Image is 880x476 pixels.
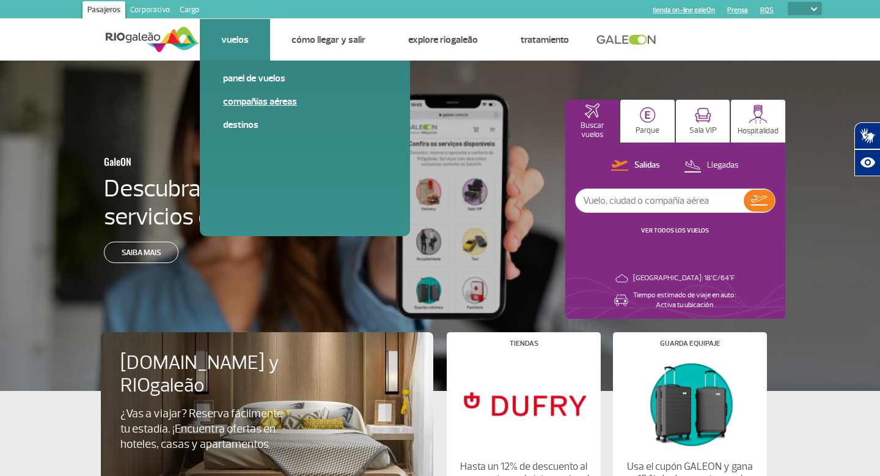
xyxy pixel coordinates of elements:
img: hospitality.svg [749,105,768,124]
a: Cargo [175,1,204,21]
a: Compañías aéreas [223,95,387,108]
button: Salidas [607,158,664,174]
img: Guarda equipaje [623,357,757,451]
p: ¿Vas a viajar? Reserva fácilmente tu estadía. ¡Encuentra ofertas en hoteles, casas y apartamentos [120,406,294,452]
h3: GaleON [104,149,308,174]
img: Tiendas [457,357,590,451]
a: [DOMAIN_NAME] y RIOgaleão¿Vas a viajar? Reserva fácilmente tu estadía. ¡Encuentra ofertas en hote... [120,352,414,452]
button: Buscar vuelos [565,100,620,143]
a: Explore RIOgaleão [408,34,478,46]
a: VER TODOS LOS VUELOS [641,226,709,234]
button: Abrir recursos assistivos. [854,149,880,176]
p: Llegadas [707,160,739,171]
a: Pasajeros [82,1,125,21]
a: RQS [760,6,774,14]
a: Destinos [223,118,387,132]
h4: Tiendas [510,340,538,347]
img: carParkingHome.svg [640,107,656,123]
a: Tratamiento [521,34,569,46]
p: Buscar vuelos [571,121,614,139]
button: Llegadas [680,158,743,174]
h4: Descubra la plataforma de servicios de RIOgaleão [104,174,368,231]
a: Prensa [727,6,748,14]
a: Vuelos [221,34,249,46]
img: airplaneHomeActive.svg [585,103,599,118]
p: Salidas [634,160,660,171]
p: Hospitalidad [738,127,779,136]
h4: [DOMAIN_NAME] y RIOgaleão [120,352,315,397]
button: Abrir tradutor de língua de sinais. [854,122,880,149]
input: Vuelo, ciudad o compañía aérea [576,189,744,212]
a: Cómo llegar y salir [291,34,365,46]
a: Panel de vuelos [223,72,387,85]
a: Corporativo [125,1,175,21]
button: Parque [620,100,675,143]
p: [GEOGRAPHIC_DATA]: 18°C/64°F [633,273,735,283]
button: VER TODOS LOS VUELOS [637,226,713,236]
a: Saiba mais [104,242,178,263]
img: vipRoom.svg [695,108,711,123]
div: Plugin de acessibilidade da Hand Talk. [854,122,880,176]
a: tienda on-line galeOn [653,6,715,14]
button: Sala VIP [676,100,730,143]
p: Sala VIP [689,126,717,135]
p: Tiempo estimado de viaje en auto: Activa tu ubicación [633,291,736,310]
button: Hospitalidad [731,100,785,143]
h4: Guarda equipaje [660,340,721,347]
p: Parque [636,126,659,135]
